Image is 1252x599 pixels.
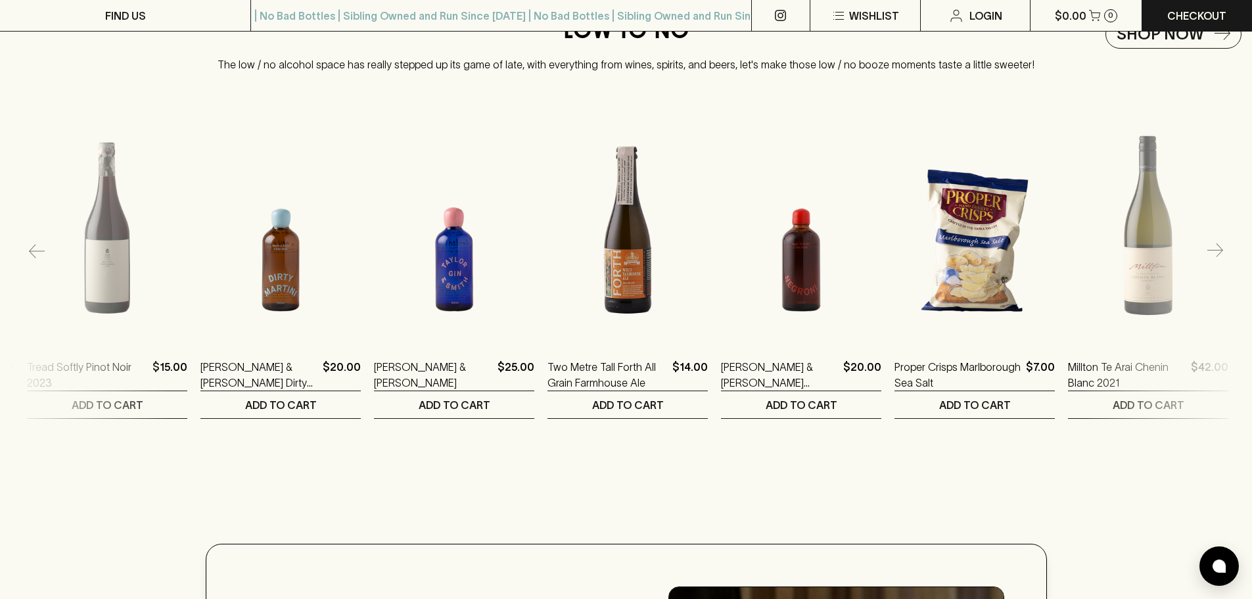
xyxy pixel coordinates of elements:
[1068,109,1228,339] img: Millton Te Arai Chenin Blanc 2021
[419,397,490,413] p: ADD TO CART
[200,109,361,339] img: Taylor & Smith Dirty Martini Cocktail
[547,359,667,391] a: Two Metre Tall Forth All Grain Farmhouse Ale
[498,359,534,391] p: $25.00
[721,391,881,418] button: ADD TO CART
[1026,359,1055,391] p: $7.00
[105,8,146,24] p: FIND US
[374,359,492,391] a: [PERSON_NAME] & [PERSON_NAME]
[1068,391,1228,418] button: ADD TO CART
[894,391,1055,418] button: ADD TO CART
[547,391,708,418] button: ADD TO CART
[1105,20,1241,49] a: Shop Now
[939,397,1011,413] p: ADD TO CART
[1117,24,1204,45] h5: Shop Now
[721,109,881,339] img: Taylor & Smith Negroni Cocktail
[843,359,881,391] p: $20.00
[969,8,1002,24] p: Login
[547,109,708,339] img: Two Metre Tall Forth All Grain Farmhouse Ale
[592,397,664,413] p: ADD TO CART
[1108,12,1113,19] p: 0
[721,359,838,391] a: [PERSON_NAME] & [PERSON_NAME] [PERSON_NAME] Cocktail
[563,20,689,47] h4: LOW TO NO
[27,109,187,339] img: Tread Softly Pinot Noir 2023
[1167,8,1226,24] p: Checkout
[245,397,317,413] p: ADD TO CART
[1055,8,1086,24] p: $0.00
[200,359,317,391] a: [PERSON_NAME] & [PERSON_NAME] Dirty Martini Cocktail
[849,8,899,24] p: Wishlist
[200,391,361,418] button: ADD TO CART
[72,397,143,413] p: ADD TO CART
[1213,560,1226,573] img: bubble-icon
[1191,359,1228,391] p: $42.00
[894,109,1055,339] img: Proper Crisps Marlborough Sea Salt
[323,359,361,391] p: $20.00
[374,109,534,339] img: Taylor & Smith Gin
[152,359,187,391] p: $15.00
[672,359,708,391] p: $14.00
[1068,359,1186,391] a: Millton Te Arai Chenin Blanc 2021
[374,391,534,418] button: ADD TO CART
[27,391,187,418] button: ADD TO CART
[1113,397,1184,413] p: ADD TO CART
[218,47,1034,72] p: The low / no alcohol space has really stepped up its game of late, with everything from wines, sp...
[894,359,1021,391] a: Proper Crisps Marlborough Sea Salt
[27,359,147,391] a: Tread Softly Pinot Noir 2023
[766,397,837,413] p: ADD TO CART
